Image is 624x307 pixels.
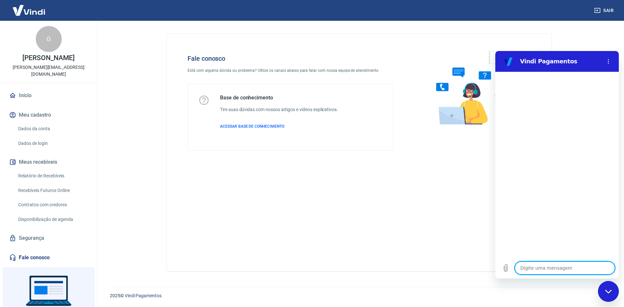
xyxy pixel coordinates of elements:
a: Vindi Pagamentos [125,293,162,298]
a: Relatório de Recebíveis [16,169,89,183]
a: Recebíveis Futuros Online [16,184,89,197]
a: Dados da conta [16,122,89,135]
span: ACESSAR BASE DE CONHECIMENTO [220,124,284,129]
a: Dados de login [16,137,89,150]
img: Vindi [8,0,50,20]
h4: Fale conosco [188,55,394,62]
div: G [36,26,62,52]
p: [PERSON_NAME] [22,55,74,61]
h5: Base de conhecimento [220,95,338,101]
button: Meus recebíveis [8,155,89,169]
a: Disponibilização de agenda [16,213,89,226]
a: Segurança [8,231,89,245]
button: Sair [593,5,616,17]
p: 2025 © [110,292,608,299]
a: Fale conosco [8,250,89,265]
p: [PERSON_NAME][EMAIL_ADDRESS][DOMAIN_NAME] [5,64,92,78]
h6: Tire suas dúvidas com nossos artigos e vídeos explicativos. [220,106,338,113]
iframe: Botão para abrir a janela de mensagens, conversa em andamento [598,281,619,302]
img: Fale conosco [423,44,522,131]
a: Início [8,88,89,103]
iframe: Janela de mensagens [495,51,619,278]
a: Contratos com credores [16,198,89,211]
p: Está com alguma dúvida ou problema? Utilize os canais abaixo para falar com nossa equipe de atend... [188,68,394,73]
a: ACESSAR BASE DE CONHECIMENTO [220,123,338,129]
button: Meu cadastro [8,108,89,122]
